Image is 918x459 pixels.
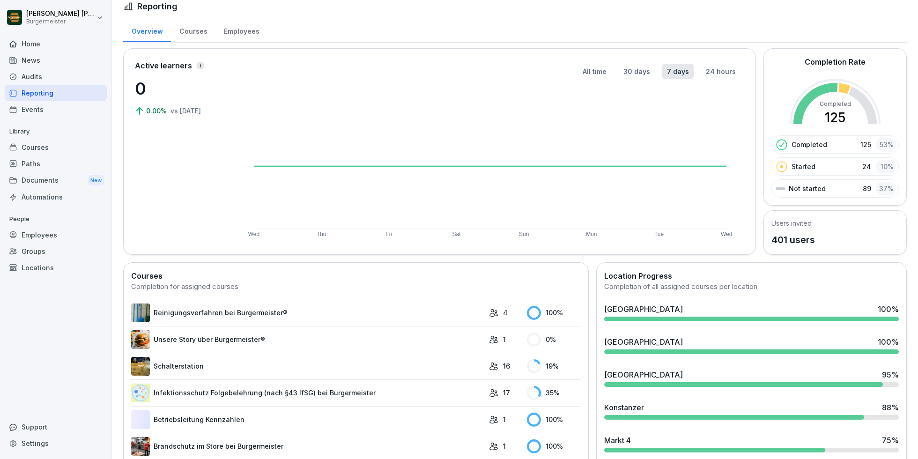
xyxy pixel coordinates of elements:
h2: Courses [131,270,581,281]
div: 0 % [527,333,581,347]
p: Completed [792,140,827,149]
a: News [5,52,107,68]
a: Konstanzer88% [600,398,903,423]
div: Documents [5,172,107,189]
div: 10 % [876,160,896,173]
p: 4 [503,308,508,318]
a: Settings [5,435,107,452]
a: Automations [5,189,107,205]
text: Sun [519,231,529,237]
a: Groups [5,243,107,259]
p: 89 [863,184,871,193]
text: Fri [386,231,392,237]
a: Infektionsschutz Folgebelehrung (nach §43 IfSG) bei Burgermeister [131,384,484,402]
text: Sat [452,231,461,237]
p: 17 [503,388,510,398]
a: [GEOGRAPHIC_DATA]100% [600,300,903,325]
div: Support [5,419,107,435]
div: 37 % [876,182,896,195]
div: [GEOGRAPHIC_DATA] [604,336,683,348]
a: Reporting [5,85,107,101]
h2: Completion Rate [805,56,866,67]
div: Konstanzer [604,402,644,413]
p: Burgermeister [26,18,95,25]
button: All time [578,64,611,79]
p: 1 [503,334,506,344]
p: vs [DATE] [170,106,201,116]
div: Locations [5,259,107,276]
text: Wed [721,231,733,237]
div: 100 % [878,304,899,315]
a: Betriebsleitung Kennzahlen [131,410,484,429]
p: 24 [862,162,871,171]
a: Schalterstation [131,357,484,376]
text: Mon [586,231,597,237]
div: 88 % [882,402,899,413]
p: [PERSON_NAME] [PERSON_NAME] [PERSON_NAME] [26,10,95,18]
h2: Location Progress [604,270,899,281]
a: Home [5,36,107,52]
button: 24 hours [701,64,740,79]
div: Events [5,101,107,118]
a: Courses [171,18,215,42]
p: Not started [789,184,826,193]
img: ic09auyss2j1jvpur24df4wu.png [131,437,150,456]
a: Courses [5,139,107,155]
img: zojjtgecl3qaq1n3gyboj7fn.png [131,357,150,376]
a: Markt 475% [600,431,903,456]
a: Audits [5,68,107,85]
a: [GEOGRAPHIC_DATA]95% [600,365,903,391]
a: Reinigungsverfahren bei Burgermeister® [131,304,484,322]
p: Library [5,124,107,139]
p: 401 users [771,233,815,247]
div: 100 % [527,439,581,453]
text: Wed [248,231,259,237]
p: 125 [860,140,871,149]
div: [GEOGRAPHIC_DATA] [604,304,683,315]
div: 53 % [876,138,896,151]
div: Overview [123,18,171,42]
div: Markt 4 [604,435,631,446]
p: Started [792,162,815,171]
div: 35 % [527,386,581,400]
p: 1 [503,415,506,424]
div: [GEOGRAPHIC_DATA] [604,369,683,380]
a: Unsere Story über Burgermeister® [131,330,484,349]
div: Completion of all assigned courses per location [604,281,899,292]
div: 100 % [527,306,581,320]
div: 95 % [882,369,899,380]
a: Employees [5,227,107,243]
button: 7 days [662,64,694,79]
text: Thu [317,231,326,237]
div: 19 % [527,359,581,373]
div: 75 % [882,435,899,446]
p: 0 [135,76,229,101]
a: Employees [215,18,267,42]
a: [GEOGRAPHIC_DATA]100% [600,333,903,358]
img: koo5icv7lj8zr1vdtkxmkv8m.png [131,304,150,322]
text: Tue [655,231,665,237]
img: x1nnh2ybbqo7uzpnjugev9cm.png [131,384,150,402]
p: 16 [503,361,510,371]
div: 100 % [878,336,899,348]
div: Completion for assigned courses [131,281,581,292]
a: Paths [5,155,107,172]
div: New [88,175,104,186]
div: 100 % [527,413,581,427]
p: 1 [503,441,506,451]
h5: Users invited [771,218,815,228]
img: yk83gqu5jn5gw35qhtj3mpve.png [131,330,150,349]
p: 0.00% [146,106,169,116]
